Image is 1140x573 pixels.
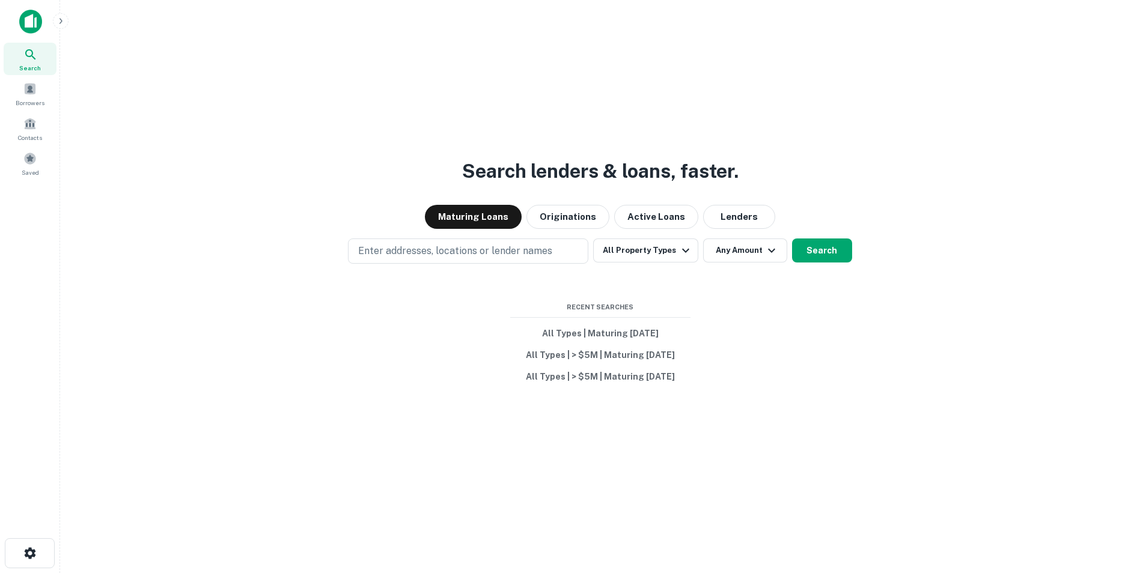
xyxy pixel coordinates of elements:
a: Saved [4,147,56,180]
button: Any Amount [703,238,787,262]
iframe: Chat Widget [1080,477,1140,535]
a: Contacts [4,112,56,145]
h3: Search lenders & loans, faster. [462,157,739,186]
span: Borrowers [16,98,44,108]
button: Maturing Loans [425,205,522,229]
button: Enter addresses, locations or lender names [348,238,588,264]
button: All Types | > $5M | Maturing [DATE] [510,366,690,387]
a: Borrowers [4,77,56,110]
img: capitalize-icon.png [19,10,42,34]
button: Lenders [703,205,775,229]
button: All Types | Maturing [DATE] [510,323,690,344]
p: Enter addresses, locations or lender names [358,244,552,258]
button: All Types | > $5M | Maturing [DATE] [510,344,690,366]
button: All Property Types [593,238,698,262]
span: Saved [22,168,39,177]
span: Search [19,63,41,73]
span: Recent Searches [510,302,690,312]
span: Contacts [18,133,42,142]
button: Search [792,238,852,262]
button: Active Loans [614,205,698,229]
button: Originations [526,205,609,229]
a: Search [4,43,56,75]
